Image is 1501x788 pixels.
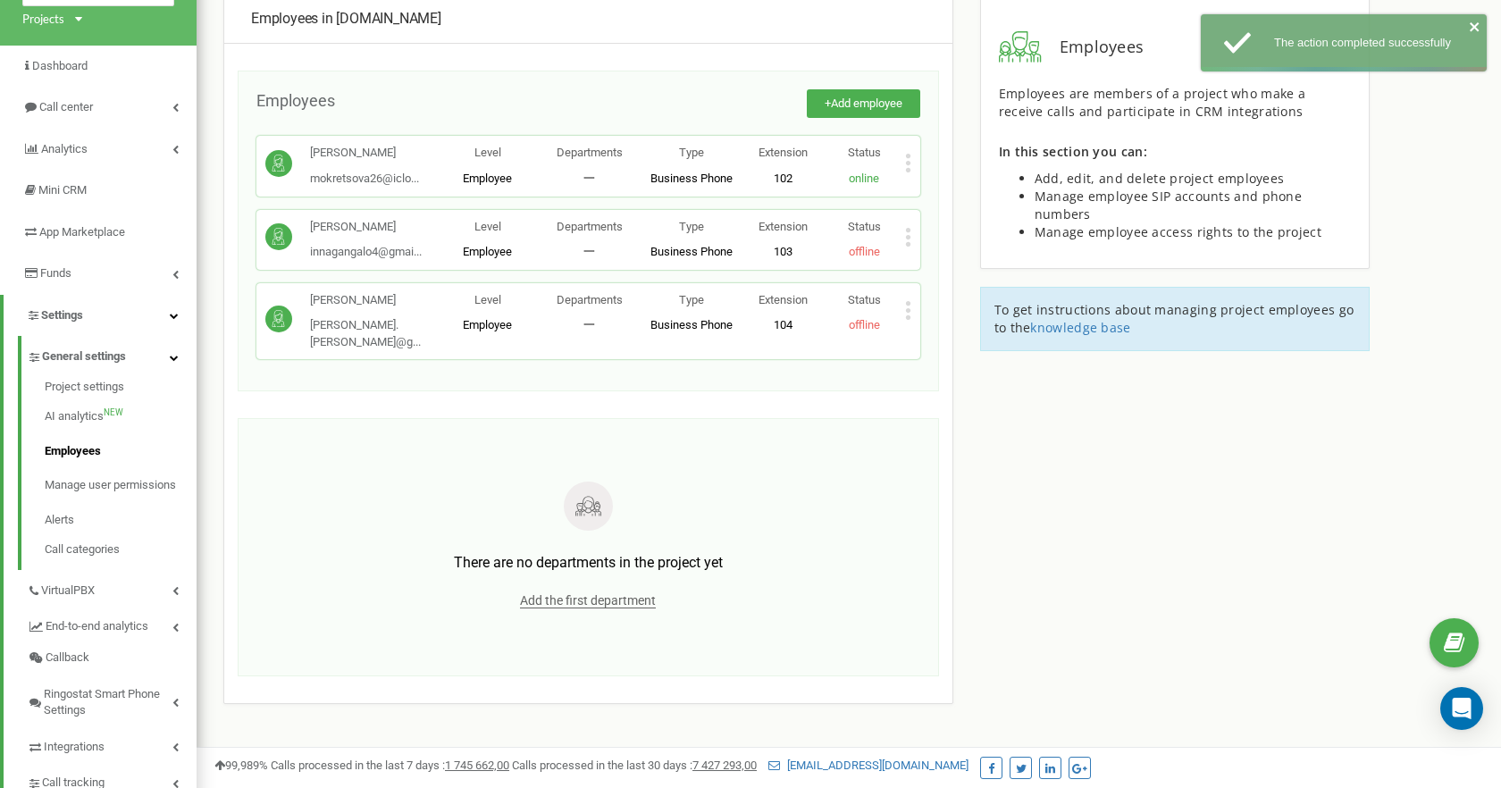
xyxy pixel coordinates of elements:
[454,554,723,571] span: There are no departments in the project yet
[1469,20,1481,39] button: close
[27,570,197,607] a: VirtualPBX
[679,220,704,233] span: Type
[848,220,881,233] span: Status
[848,293,881,306] span: Status
[45,434,197,469] a: Employees
[583,172,595,185] span: 一
[46,650,89,666] span: Callback
[44,739,105,756] span: Integrations
[474,146,501,159] span: Level
[679,293,704,306] span: Type
[463,318,512,331] span: Employee
[4,295,197,337] a: Settings
[45,399,197,434] a: AI analyticsNEW
[27,674,197,726] a: Ringostat Smart Phone Settings
[271,759,509,772] span: Calls processed in the last 7 days :
[45,503,197,538] a: Alerts
[1440,687,1483,730] div: Open Intercom Messenger
[214,759,268,772] span: 99,989%
[520,593,656,608] span: Add the first department
[310,145,419,162] p: [PERSON_NAME]
[1042,36,1145,59] span: Employees
[39,225,125,239] span: App Marketplace
[1030,319,1130,336] a: knowledge base
[1035,223,1321,240] span: Manage employee access rights to the project
[22,11,64,28] div: Projects
[994,301,1354,336] span: To get instructions about managing project employees go to the
[1035,170,1285,187] span: Add, edit, and delete project employees
[474,220,501,233] span: Level
[650,245,733,258] span: Business Phone
[999,85,1306,120] span: Employees are members of a project who make a receive calls and participate in CRM integrations
[1274,36,1451,49] span: The action completed successfully
[310,172,419,185] span: mokretsova26@iclo...
[1035,188,1302,222] span: Manage employee SIP accounts and phone numbers
[742,317,824,334] p: 104
[27,642,197,674] a: Callback
[463,245,512,258] span: Employee
[45,379,197,400] a: Project settings
[849,245,880,258] span: offline
[41,308,83,322] span: Settings
[768,759,969,772] a: [EMAIL_ADDRESS][DOMAIN_NAME]
[310,245,422,258] span: innagangalo4@gmai...
[583,245,595,258] span: 一
[41,142,88,155] span: Analytics
[40,266,71,280] span: Funds
[692,759,757,772] u: 7 427 293,00
[45,468,197,503] a: Manage user permissions
[759,146,808,159] span: Extension
[39,100,93,113] span: Call center
[831,96,902,110] span: Add employee
[807,89,920,119] button: +Add employee
[557,220,623,233] span: Departments
[251,9,926,29] div: [DOMAIN_NAME]
[557,293,623,306] span: Departments
[251,10,333,27] span: Employees in
[759,220,808,233] span: Extension
[679,146,704,159] span: Type
[650,172,733,185] span: Business Phone
[44,686,172,719] span: Ringostat Smart Phone Settings
[849,318,880,331] span: offline
[849,172,879,185] span: online
[32,59,88,72] span: Dashboard
[27,336,197,373] a: General settings
[41,583,95,599] span: VirtualPBX
[999,143,1147,160] span: In this section you can:
[512,759,757,772] span: Calls processed in the last 30 days :
[310,219,422,236] p: [PERSON_NAME]
[27,606,197,642] a: End-to-end analytics
[759,293,808,306] span: Extension
[256,91,335,110] span: Employees
[27,726,197,763] a: Integrations
[445,759,509,772] u: 1 745 662,00
[583,318,595,331] span: 一
[310,292,437,309] p: [PERSON_NAME]
[38,183,87,197] span: Mini CRM
[742,244,824,261] p: 103
[557,146,623,159] span: Departments
[310,318,421,348] span: [PERSON_NAME].[PERSON_NAME]@g...
[463,172,512,185] span: Employee
[742,171,824,188] p: 102
[45,537,197,558] a: Call categories
[42,348,126,365] span: General settings
[474,293,501,306] span: Level
[650,318,733,331] span: Business Phone
[848,146,881,159] span: Status
[46,618,148,635] span: End-to-end analytics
